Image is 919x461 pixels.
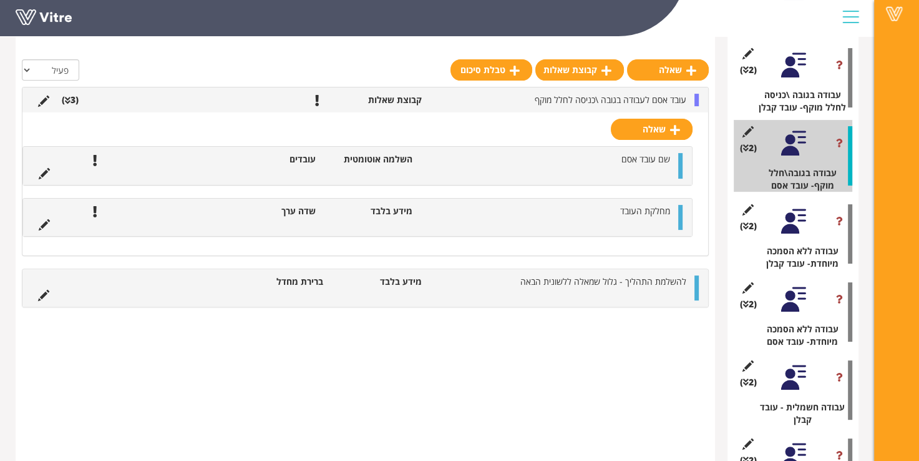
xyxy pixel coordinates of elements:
li: (3 ) [56,94,85,106]
a: שאלה [611,119,693,140]
div: עבודה בגובה\חלל מוקף- עובד אסם [743,167,852,192]
li: קבוצת שאלות [329,94,429,106]
span: (2 ) [740,142,757,154]
span: (2 ) [740,220,757,232]
div: עבודה בגובה \כניסה לחלל מוקף- עובד קבלן [743,89,852,114]
div: עבודה ללא הסמכה מיוחדת- עובד אסם [743,323,852,348]
li: מידע בלבד [329,275,429,288]
li: מידע בלבד [322,205,419,217]
span: (2 ) [740,64,757,76]
span: (2 ) [740,298,757,310]
div: עבודה חשמלית - עובד קבלן [743,401,852,426]
span: להשלמת התהליך - גלול שמאלה ללשונית הבאה [520,275,686,287]
li: שדה ערך [226,205,323,217]
span: מחלקת העובד [620,205,670,217]
span: שם עובד אסם [621,153,670,165]
div: עבודה ללא הסמכה מיוחדת- עובד קבלן [743,245,852,270]
li: השלמה אוטומטית [322,153,419,166]
span: עובד אסם לעבודה בגובה \כניסה לחלל מוקף [535,94,686,106]
li: עובדים [226,153,323,166]
a: טבלת סיכום [450,59,532,81]
a: קבוצת שאלות [535,59,624,81]
span: (2 ) [740,376,757,389]
a: שאלה [627,59,709,81]
li: ברירת מחדל [230,275,329,288]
